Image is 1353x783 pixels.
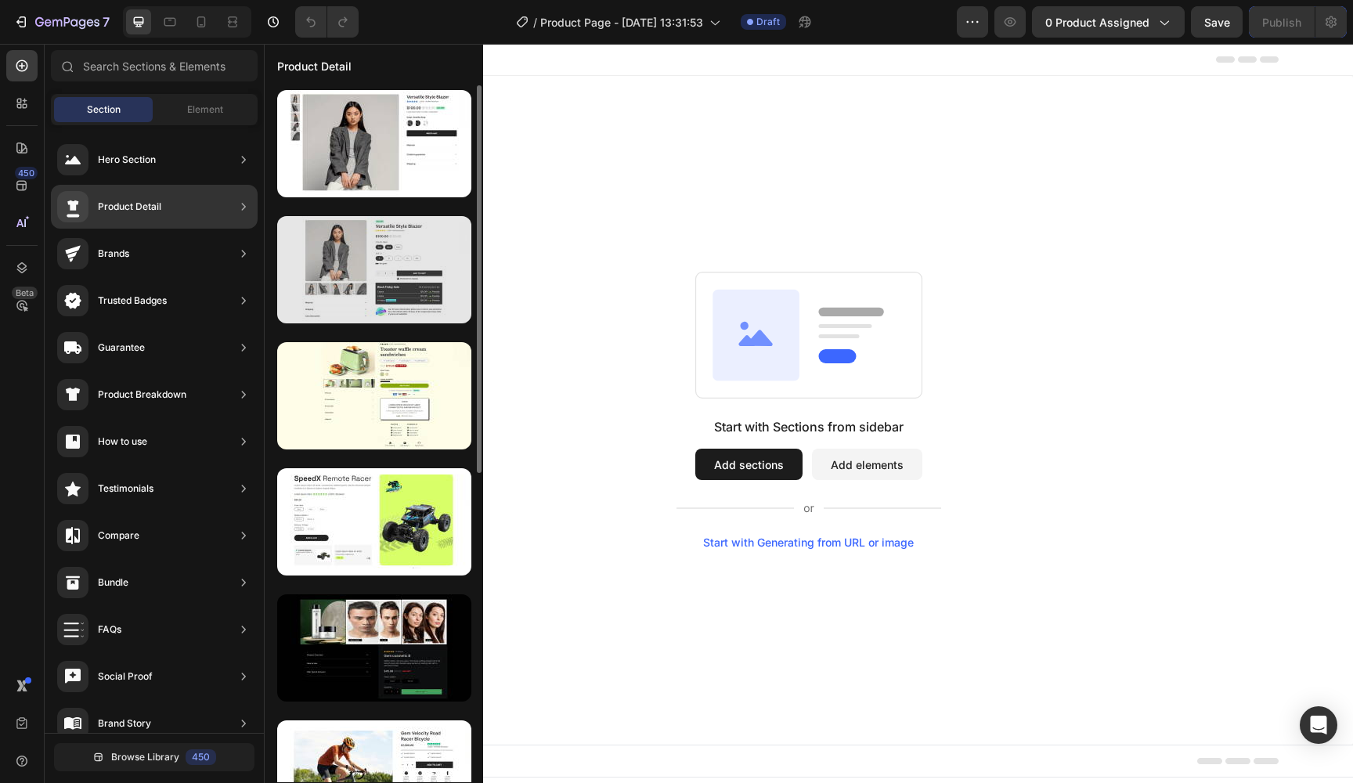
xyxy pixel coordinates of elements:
[98,528,139,543] div: Compare
[186,749,216,765] div: 450
[1032,6,1185,38] button: 0 product assigned
[98,340,145,355] div: Guarantee
[98,293,167,309] div: Trusted Badges
[431,405,539,436] button: Add sections
[87,103,121,117] span: Section
[1262,14,1301,31] div: Publish
[1191,6,1243,38] button: Save
[98,387,186,402] div: Product Breakdown
[756,15,780,29] span: Draft
[98,199,161,215] div: Product Detail
[12,287,38,299] div: Beta
[6,6,117,38] button: 7
[439,493,650,505] div: Start with Generating from URL or image
[187,103,223,117] span: Element
[51,50,258,81] input: Search Sections & Elements
[54,743,254,771] button: Browse Library450
[450,373,640,392] div: Start with Sections from sidebar
[98,434,147,449] div: How to use
[264,44,1353,783] iframe: Design area
[98,622,121,637] div: FAQs
[1204,16,1230,29] span: Save
[15,167,38,179] div: 450
[533,14,537,31] span: /
[98,481,153,496] div: Testimonials
[98,246,129,262] div: Brands
[98,716,151,731] div: Brand Story
[98,575,128,590] div: Bundle
[111,750,179,764] span: Browse Library
[98,669,153,684] div: Social Proof
[540,14,703,31] span: Product Page - [DATE] 13:31:53
[1249,6,1315,38] button: Publish
[1045,14,1149,31] span: 0 product assigned
[103,13,110,31] p: 7
[1300,706,1337,744] div: Open Intercom Messenger
[548,405,658,436] button: Add elements
[98,152,156,168] div: Hero Section
[295,6,359,38] div: Undo/Redo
